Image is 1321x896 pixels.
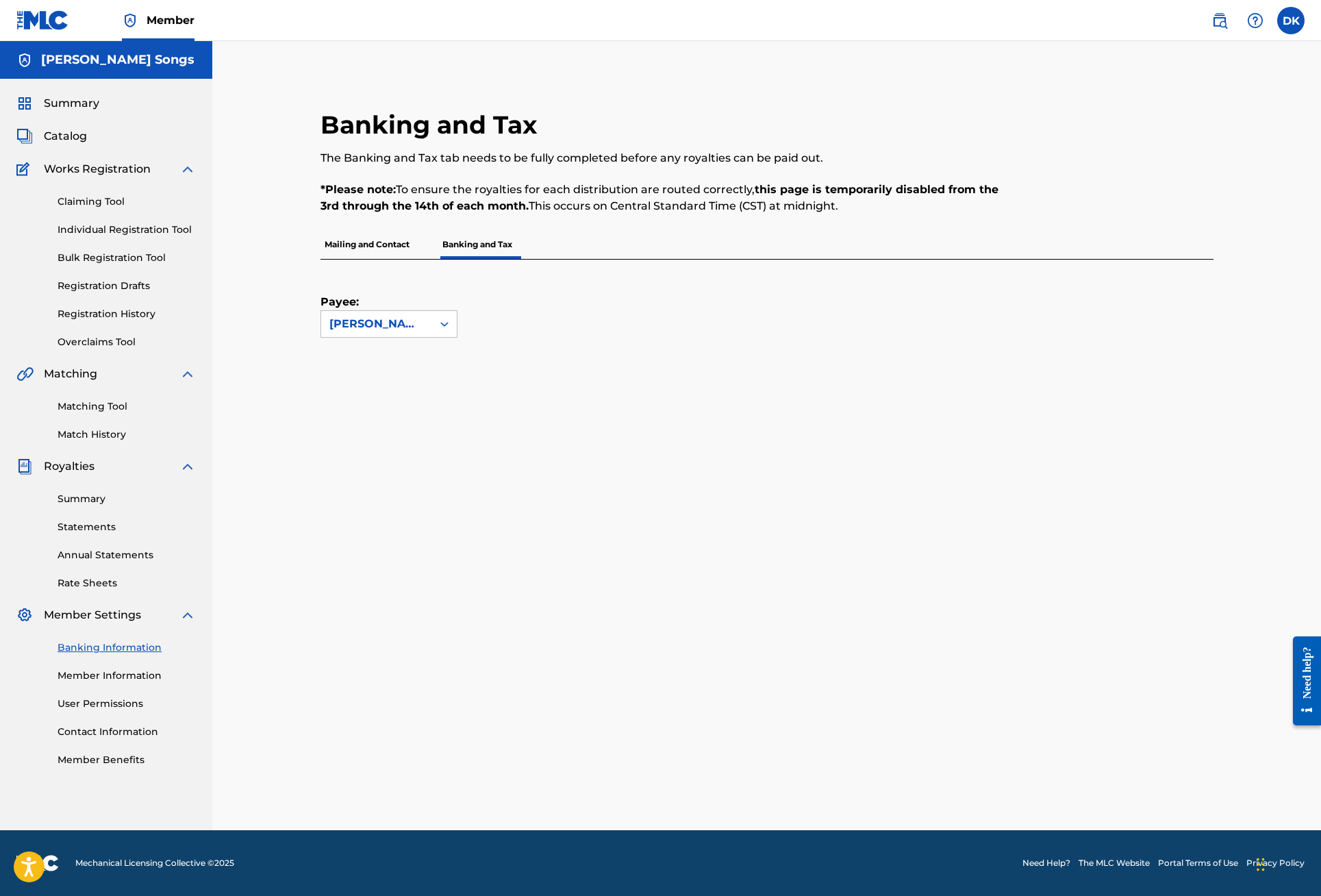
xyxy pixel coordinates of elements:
[44,607,141,623] span: Member Settings
[58,251,196,265] a: Bulk Registration Tool
[16,161,34,177] img: Works Registration
[16,10,69,30] img: MLC Logo
[1257,844,1265,885] div: Drag
[75,857,234,869] span: Mechanical Licensing Collective © 2025
[44,95,99,112] span: Summary
[179,607,196,623] img: expand
[16,95,99,112] a: SummarySummary
[58,520,196,534] a: Statements
[58,725,196,739] a: Contact Information
[58,279,196,293] a: Registration Drafts
[16,607,33,623] img: Member Settings
[16,855,59,871] img: logo
[320,294,389,310] label: Payee:
[16,52,33,69] img: Accounts
[1247,12,1263,29] img: help
[1277,7,1305,34] div: User Menu
[179,366,196,382] img: expand
[1206,7,1233,34] a: Public Search
[41,52,194,68] h5: Kinner Songs
[320,110,544,140] h2: Banking and Tax
[58,335,196,349] a: Overclaims Tool
[320,183,396,196] strong: *Please note:
[58,427,196,442] a: Match History
[329,316,424,332] div: [PERSON_NAME] Songs
[58,669,196,683] a: Member Information
[58,753,196,767] a: Member Benefits
[58,640,196,655] a: Banking Information
[16,128,33,145] img: Catalog
[16,366,34,382] img: Matching
[320,182,1008,214] p: To ensure the royalties for each distribution are routed correctly, This occurs on Central Standa...
[16,95,33,112] img: Summary
[58,223,196,237] a: Individual Registration Tool
[16,128,87,145] a: CatalogCatalog
[320,383,1181,722] iframe: Tipalti Iframe
[122,12,138,29] img: Top Rightsholder
[1022,857,1070,869] a: Need Help?
[44,128,87,145] span: Catalog
[1211,12,1228,29] img: search
[1246,857,1305,869] a: Privacy Policy
[1079,857,1150,869] a: The MLC Website
[1283,623,1321,740] iframe: Resource Center
[179,458,196,475] img: expand
[44,366,97,382] span: Matching
[44,458,95,475] span: Royalties
[58,576,196,590] a: Rate Sheets
[1158,857,1238,869] a: Portal Terms of Use
[16,458,33,475] img: Royalties
[44,161,151,177] span: Works Registration
[58,492,196,506] a: Summary
[58,697,196,711] a: User Permissions
[320,183,998,212] strong: this page is temporarily disabled from the 3rd through the 14th of each month.
[179,161,196,177] img: expand
[1253,830,1321,896] iframe: Chat Widget
[58,195,196,209] a: Claiming Tool
[58,307,196,321] a: Registration History
[438,230,516,259] p: Banking and Tax
[147,12,194,28] span: Member
[58,548,196,562] a: Annual Statements
[58,399,196,414] a: Matching Tool
[320,230,414,259] p: Mailing and Contact
[320,150,1008,166] p: The Banking and Tax tab needs to be fully completed before any royalties can be paid out.
[1242,7,1269,34] div: Help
